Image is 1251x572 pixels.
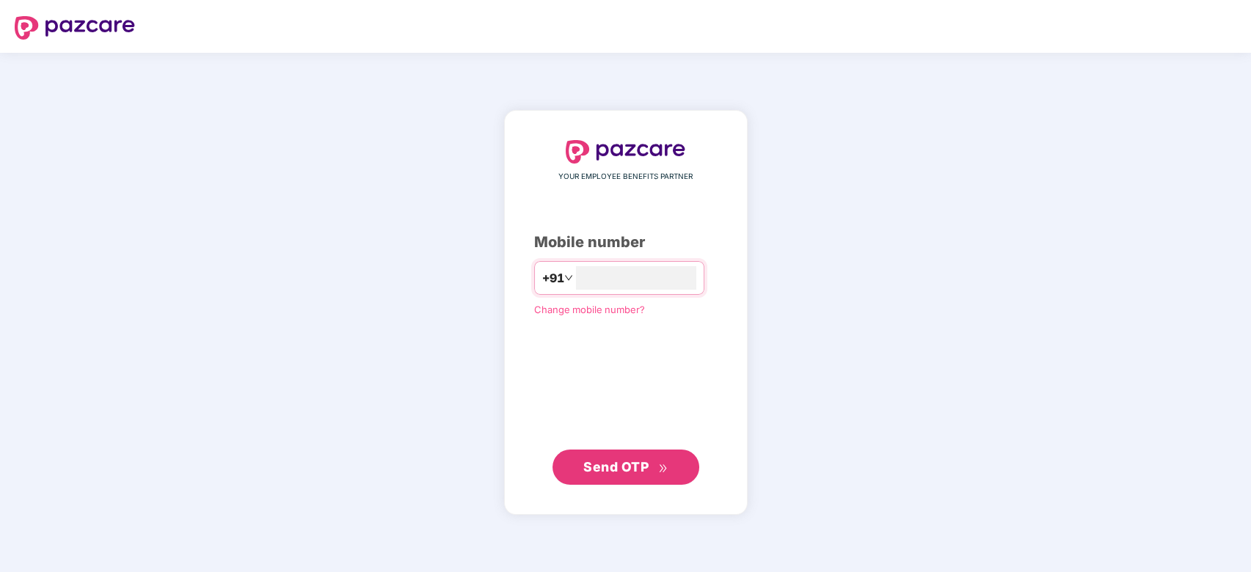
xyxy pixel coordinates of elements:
span: +91 [542,269,564,287]
img: logo [566,140,686,164]
button: Send OTPdouble-right [552,450,699,485]
span: double-right [658,463,668,473]
a: Change mobile number? [534,304,645,315]
img: logo [15,16,135,40]
span: Send OTP [583,459,649,474]
span: YOUR EMPLOYEE BENEFITS PARTNER [558,171,693,183]
div: Mobile number [534,231,718,254]
span: down [564,274,573,282]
